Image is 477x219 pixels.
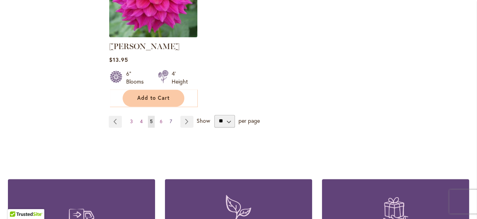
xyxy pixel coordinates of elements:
[140,118,143,124] span: 4
[130,118,133,124] span: 3
[168,116,174,128] a: 7
[197,116,210,124] span: Show
[109,31,197,39] a: CHLOE JANAE
[6,191,28,213] iframe: Launch Accessibility Center
[170,118,172,124] span: 7
[150,118,153,124] span: 5
[109,56,128,63] span: $13.95
[123,90,184,107] button: Add to Cart
[172,70,188,86] div: 4' Height
[126,70,148,86] div: 6" Blooms
[109,42,180,51] a: [PERSON_NAME]
[138,116,145,128] a: 4
[238,116,260,124] span: per page
[128,116,135,128] a: 3
[158,116,165,128] a: 6
[160,118,163,124] span: 6
[137,95,170,101] span: Add to Cart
